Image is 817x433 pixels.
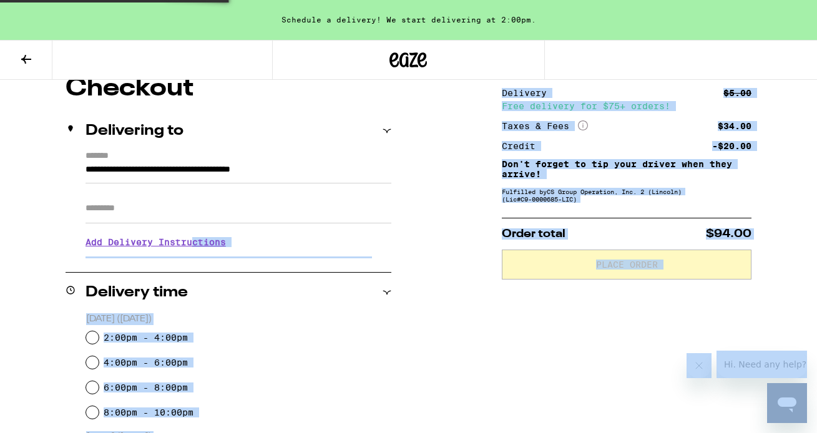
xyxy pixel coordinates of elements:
[86,256,391,266] p: We'll contact you at [PHONE_NUMBER] when we arrive
[502,228,565,240] span: Order total
[66,76,391,101] h1: Checkout
[706,228,751,240] span: $94.00
[767,383,807,423] iframe: Button to launch messaging window
[502,89,555,97] div: Delivery
[86,285,188,300] h2: Delivery time
[502,188,751,203] div: Fulfilled by CS Group Operation, Inc. 2 (Lincoln) (Lic# C9-0000685-LIC )
[86,313,391,325] p: [DATE] ([DATE])
[596,260,658,269] span: Place Order
[104,407,193,417] label: 8:00pm - 10:00pm
[104,358,188,367] label: 4:00pm - 6:00pm
[86,124,183,139] h2: Delivering to
[717,351,807,378] iframe: Message from company
[86,228,391,256] h3: Add Delivery Instructions
[104,333,188,343] label: 2:00pm - 4:00pm
[687,353,712,378] iframe: Close message
[723,89,751,97] div: $5.00
[502,102,751,110] div: Free delivery for $75+ orders!
[502,120,588,132] div: Taxes & Fees
[502,159,751,179] p: Don't forget to tip your driver when they arrive!
[502,250,751,280] button: Place Order
[104,382,188,392] label: 6:00pm - 8:00pm
[718,122,751,130] div: $34.00
[712,142,751,150] div: -$20.00
[502,142,544,150] div: Credit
